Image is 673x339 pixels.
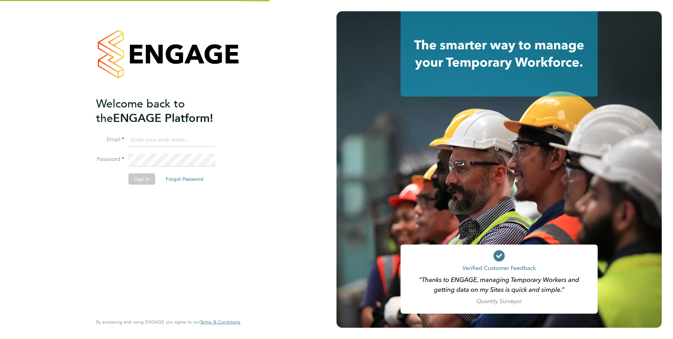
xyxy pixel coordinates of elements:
button: Sign In [128,173,155,185]
span: Welcome back to the [96,97,185,125]
button: Forgot Password [160,173,209,185]
h2: ENGAGE Platform! [96,97,233,125]
label: Password [96,156,124,163]
label: Email [96,136,124,143]
span: By accessing and using ENGAGE you agree to our [96,319,240,325]
input: Enter your work email... [128,134,215,147]
a: Terms & Conditions [200,319,240,325]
